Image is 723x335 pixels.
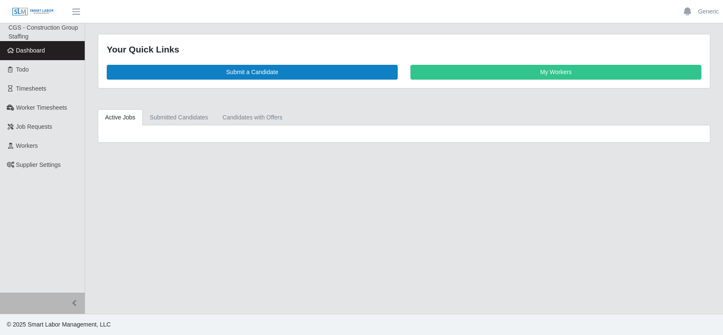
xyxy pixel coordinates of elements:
span: Timesheets [16,85,47,92]
span: Worker Timesheets [16,104,67,111]
a: Active Jobs [98,109,143,126]
span: CGS - Construction Group Staffing [8,24,78,40]
span: Job Requests [16,123,53,130]
span: Supplier Settings [16,161,61,168]
div: Your Quick Links [107,43,701,56]
a: Submit a Candidate [107,65,398,80]
a: Submitted Candidates [143,109,216,126]
a: My Workers [410,65,701,80]
img: SLM Logo [12,7,54,17]
span: Todo [16,66,29,73]
span: Workers [16,142,38,149]
a: Generic [698,7,719,16]
span: Dashboard [16,47,45,54]
a: Candidates with Offers [215,109,289,126]
span: © 2025 Smart Labor Management, LLC [7,321,111,328]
